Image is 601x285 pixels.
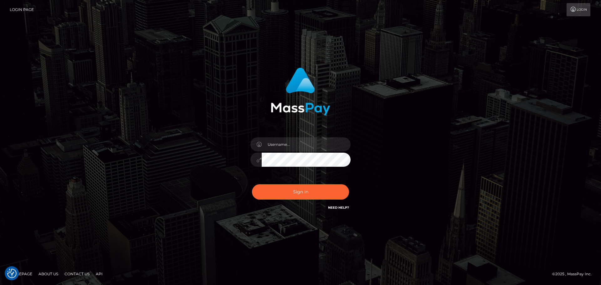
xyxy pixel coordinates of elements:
[252,184,349,200] button: Sign in
[552,271,596,277] div: © 2025 , MassPay Inc.
[10,3,34,16] a: Login Page
[567,3,590,16] a: Login
[93,269,105,279] a: API
[62,269,92,279] a: Contact Us
[7,269,17,278] img: Revisit consent button
[271,68,330,115] img: MassPay Login
[262,137,351,151] input: Username...
[7,269,17,278] button: Consent Preferences
[36,269,61,279] a: About Us
[7,269,35,279] a: Homepage
[328,206,349,210] a: Need Help?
